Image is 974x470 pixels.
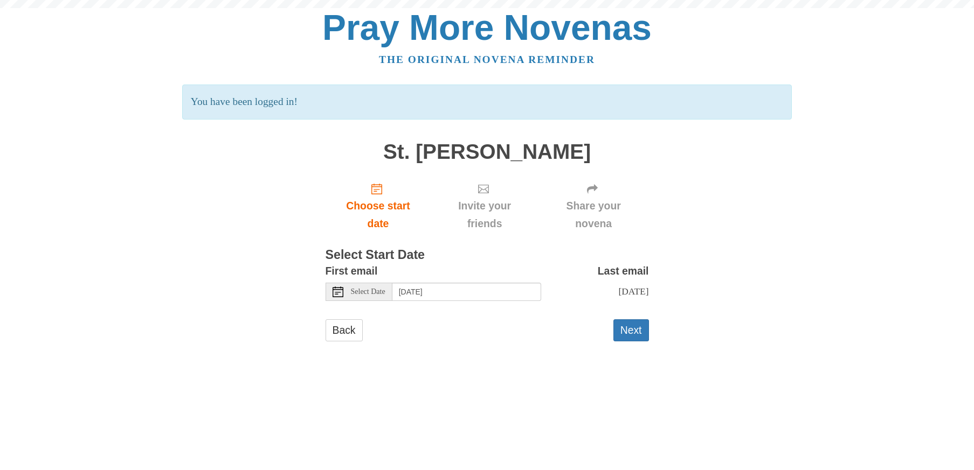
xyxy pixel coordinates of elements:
[326,174,431,238] a: Choose start date
[431,174,538,238] div: Click "Next" to confirm your start date first.
[326,248,649,262] h3: Select Start Date
[351,288,385,296] span: Select Date
[598,262,649,280] label: Last email
[326,141,649,164] h1: St. [PERSON_NAME]
[322,8,652,47] a: Pray More Novenas
[326,319,363,341] a: Back
[549,197,638,233] span: Share your novena
[182,85,792,120] p: You have been logged in!
[441,197,527,233] span: Invite your friends
[326,262,378,280] label: First email
[618,286,648,297] span: [DATE]
[379,54,595,65] a: The original novena reminder
[336,197,420,233] span: Choose start date
[538,174,649,238] div: Click "Next" to confirm your start date first.
[613,319,649,341] button: Next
